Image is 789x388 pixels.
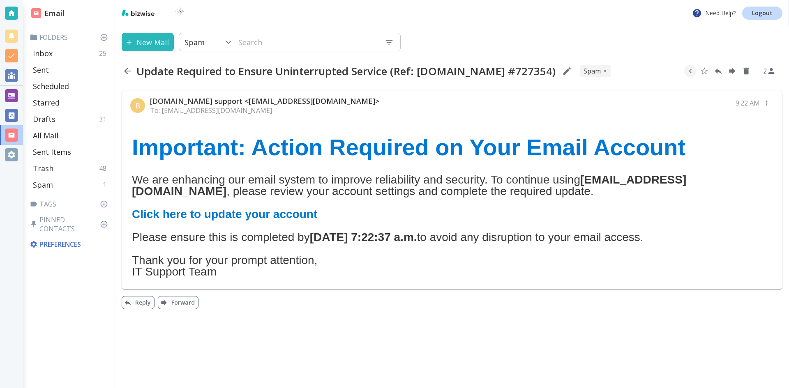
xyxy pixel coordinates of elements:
p: Sent Items [33,147,71,157]
div: Preferences [28,236,111,252]
button: Forward [158,296,198,309]
p: 1 [103,180,110,189]
p: Need Help? [692,8,736,18]
img: bizwise [122,9,155,16]
p: Starred [33,98,60,108]
p: Spam [185,37,205,47]
p: All Mail [33,131,58,140]
div: Scheduled [30,78,111,94]
p: To: [EMAIL_ADDRESS][DOMAIN_NAME] [150,106,379,115]
p: Trash [33,163,53,173]
div: Spam1 [30,177,111,193]
p: 48 [99,164,110,173]
h2: Update Required to Ensure Uninterrupted Service (Ref: [DOMAIN_NAME] #727354) [136,64,556,78]
button: See Participants [759,61,779,81]
input: Search [236,34,378,51]
p: Scheduled [33,81,69,91]
div: Starred [30,94,111,111]
p: Folders [30,33,111,42]
p: [DOMAIN_NAME] support <[EMAIL_ADDRESS][DOMAIN_NAME]> [150,96,379,106]
button: Reply [122,296,155,309]
img: DashboardSidebarEmail.svg [31,8,41,18]
h2: Email [31,8,65,19]
div: Trash48 [30,160,111,177]
button: New Mail [122,33,174,51]
p: 2 [763,67,767,76]
p: Drafts [33,114,55,124]
p: 9:22 AM [736,99,760,108]
div: B[DOMAIN_NAME] support <[EMAIL_ADDRESS][DOMAIN_NAME]>To: [EMAIL_ADDRESS][DOMAIN_NAME]9:22 AM [122,91,782,120]
div: Drafts31 [30,111,111,127]
p: SPAM [584,67,601,76]
p: Inbox [33,48,53,58]
button: Delete [740,65,752,77]
p: Tags [30,200,111,209]
p: Sent [33,65,49,75]
p: B [135,101,140,110]
img: BioTech International [161,7,199,20]
p: 31 [99,115,110,124]
div: Sent [30,62,111,78]
div: Inbox25 [30,45,111,62]
p: Logout [752,10,773,16]
p: Preferences [30,240,110,249]
div: All Mail [30,127,111,144]
div: Sent Items [30,144,111,160]
a: Logout [742,7,782,20]
button: Forward [726,65,738,77]
button: Reply [712,65,724,77]
p: Spam [33,180,53,190]
p: 25 [99,49,110,58]
p: Pinned Contacts [30,215,111,233]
